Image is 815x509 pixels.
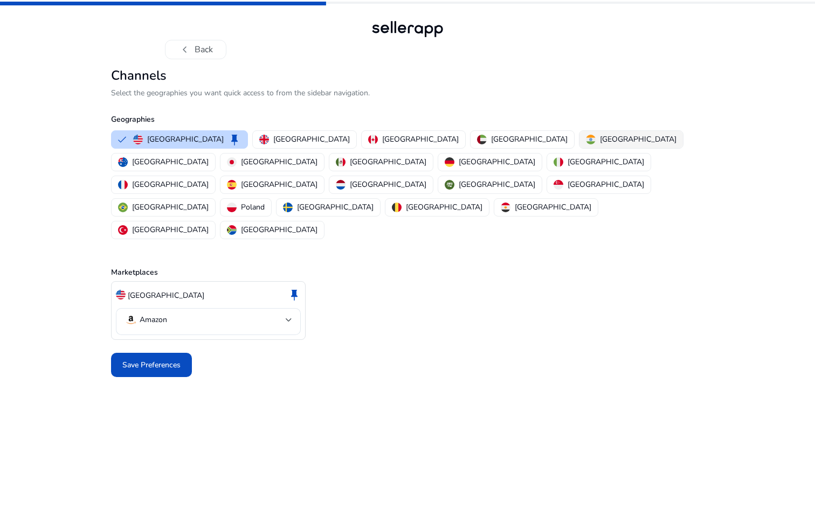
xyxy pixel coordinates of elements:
p: [GEOGRAPHIC_DATA] [132,156,209,168]
p: [GEOGRAPHIC_DATA] [350,179,426,190]
span: keep [288,288,301,301]
img: pl.svg [227,203,237,212]
img: us.svg [133,135,143,144]
h2: Channels [111,68,704,83]
img: uk.svg [259,135,269,144]
p: Select the geographies you want quick access to from the sidebar navigation. [111,87,704,99]
img: tr.svg [118,225,128,235]
p: Geographies [111,114,704,125]
p: Poland [241,201,265,213]
p: [GEOGRAPHIC_DATA] [241,224,317,235]
p: Amazon [140,315,167,325]
p: [GEOGRAPHIC_DATA] [459,179,535,190]
img: au.svg [118,157,128,167]
img: be.svg [392,203,402,212]
span: chevron_left [178,43,191,56]
p: [GEOGRAPHIC_DATA] [568,156,644,168]
p: [GEOGRAPHIC_DATA] [273,134,350,145]
img: mx.svg [336,157,346,167]
img: es.svg [227,180,237,190]
p: [GEOGRAPHIC_DATA] [406,201,482,213]
p: Marketplaces [111,267,704,278]
img: sg.svg [554,180,563,190]
p: [GEOGRAPHIC_DATA] [128,290,204,301]
p: [GEOGRAPHIC_DATA] [568,179,644,190]
img: ae.svg [477,135,487,144]
p: [GEOGRAPHIC_DATA] [515,201,591,213]
img: amazon.svg [125,313,137,326]
img: eg.svg [501,203,510,212]
img: nl.svg [336,180,346,190]
p: [GEOGRAPHIC_DATA] [491,134,568,145]
button: chevron_leftBack [165,40,226,59]
span: keep [228,133,241,146]
img: za.svg [227,225,237,235]
img: it.svg [554,157,563,167]
img: br.svg [118,203,128,212]
p: [GEOGRAPHIC_DATA] [132,179,209,190]
p: [GEOGRAPHIC_DATA] [350,156,426,168]
p: [GEOGRAPHIC_DATA] [297,201,374,213]
img: ca.svg [368,135,378,144]
img: de.svg [445,157,454,167]
p: [GEOGRAPHIC_DATA] [132,224,209,235]
p: [GEOGRAPHIC_DATA] [132,201,209,213]
img: sa.svg [445,180,454,190]
p: [GEOGRAPHIC_DATA] [382,134,459,145]
p: [GEOGRAPHIC_DATA] [147,134,224,145]
span: Save Preferences [122,359,181,371]
p: [GEOGRAPHIC_DATA] [600,134,676,145]
img: in.svg [586,135,596,144]
p: [GEOGRAPHIC_DATA] [459,156,535,168]
img: se.svg [283,203,293,212]
p: [GEOGRAPHIC_DATA] [241,156,317,168]
img: fr.svg [118,180,128,190]
img: us.svg [116,290,126,299]
p: [GEOGRAPHIC_DATA] [241,179,317,190]
button: Save Preferences [111,353,192,377]
img: jp.svg [227,157,237,167]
